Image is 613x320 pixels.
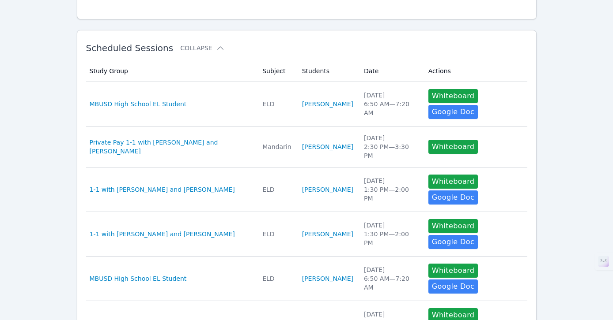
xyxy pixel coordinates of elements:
a: 1-1 with [PERSON_NAME] and [PERSON_NAME] [90,185,235,194]
a: Google Doc [428,235,478,249]
button: Whiteboard [428,264,478,278]
a: Google Doc [428,190,478,205]
div: ELD [262,100,291,108]
tr: 1-1 with [PERSON_NAME] and [PERSON_NAME]ELD[PERSON_NAME][DATE]1:30 PM—2:00 PMWhiteboardGoogle Doc [86,212,527,257]
a: 1-1 with [PERSON_NAME] and [PERSON_NAME] [90,230,235,238]
tr: 1-1 with [PERSON_NAME] and [PERSON_NAME]ELD[PERSON_NAME][DATE]1:30 PM—2:00 PMWhiteboardGoogle Doc [86,167,527,212]
a: MBUSD High School EL Student [90,100,187,108]
button: Whiteboard [428,89,478,103]
tr: MBUSD High School EL StudentELD[PERSON_NAME][DATE]6:50 AM—7:20 AMWhiteboardGoogle Doc [86,82,527,127]
a: Google Doc [428,105,478,119]
span: Scheduled Sessions [86,43,174,53]
a: MBUSD High School EL Student [90,274,187,283]
tr: Private Pay 1-1 with [PERSON_NAME] and [PERSON_NAME]Mandarin[PERSON_NAME][DATE]2:30 PM—3:30 PMWhi... [86,127,527,167]
button: Whiteboard [428,140,478,154]
a: [PERSON_NAME] [302,142,353,151]
a: [PERSON_NAME] [302,274,353,283]
div: [DATE] 6:50 AM — 7:20 AM [364,265,418,292]
div: ELD [262,230,291,238]
a: Google Doc [428,279,478,294]
th: Study Group [86,60,257,82]
a: Private Pay 1-1 with [PERSON_NAME] and [PERSON_NAME] [90,138,252,156]
tr: MBUSD High School EL StudentELD[PERSON_NAME][DATE]6:50 AM—7:20 AMWhiteboardGoogle Doc [86,257,527,301]
div: ELD [262,185,291,194]
div: [DATE] 1:30 PM — 2:00 PM [364,221,418,247]
a: [PERSON_NAME] [302,100,353,108]
th: Actions [423,60,527,82]
a: [PERSON_NAME] [302,230,353,238]
th: Subject [257,60,297,82]
div: Mandarin [262,142,291,151]
a: [PERSON_NAME] [302,185,353,194]
button: Whiteboard [428,219,478,233]
div: [DATE] 2:30 PM — 3:30 PM [364,134,418,160]
div: ELD [262,274,291,283]
button: Whiteboard [428,175,478,189]
th: Date [359,60,423,82]
th: Students [297,60,359,82]
div: [DATE] 1:30 PM — 2:00 PM [364,176,418,203]
button: Collapse [180,44,224,52]
div: [DATE] 6:50 AM — 7:20 AM [364,91,418,117]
